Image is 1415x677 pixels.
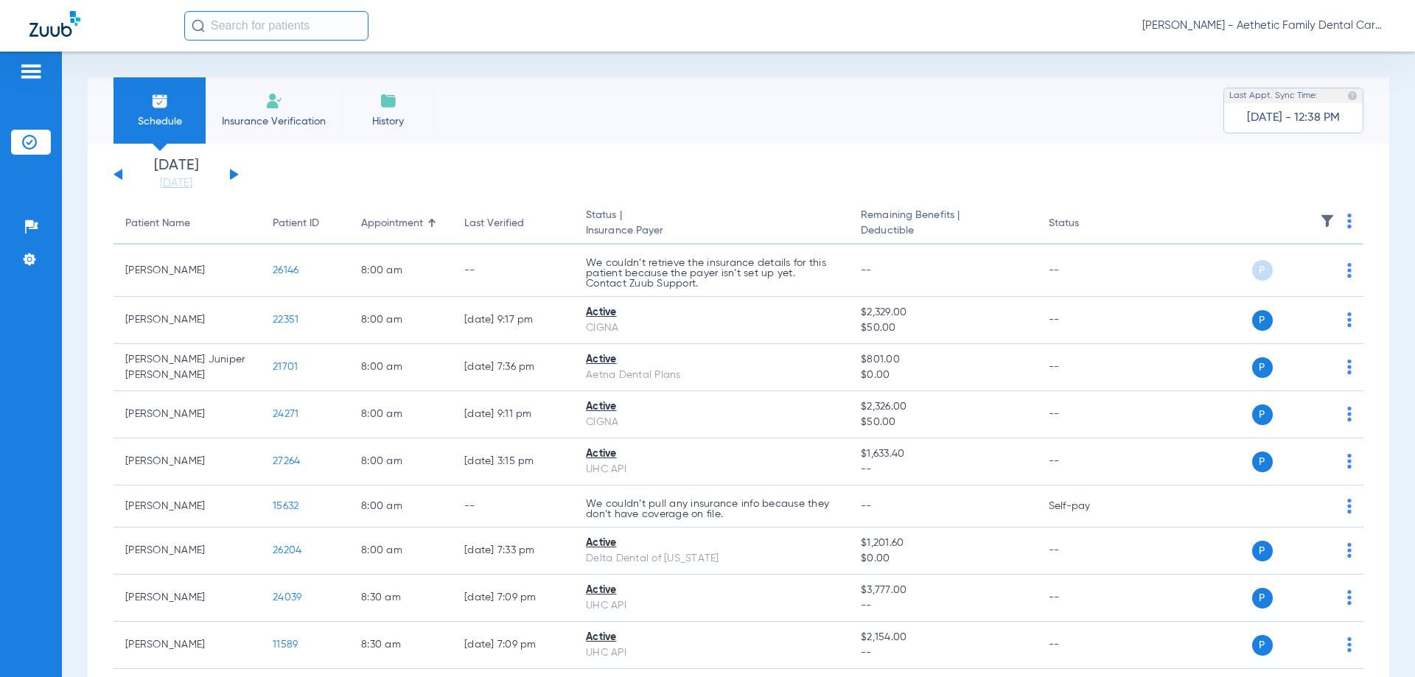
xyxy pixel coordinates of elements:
[349,297,453,344] td: 8:00 AM
[349,344,453,391] td: 8:00 AM
[1037,297,1136,344] td: --
[1247,111,1340,125] span: [DATE] - 12:38 PM
[132,158,220,191] li: [DATE]
[1347,543,1352,558] img: group-dot-blue.svg
[849,203,1036,245] th: Remaining Benefits |
[273,216,338,231] div: Patient ID
[861,598,1024,614] span: --
[586,258,837,289] p: We couldn’t retrieve the insurance details for this patient because the payer isn’t set up yet. C...
[217,114,331,129] span: Insurance Verification
[1252,635,1273,656] span: P
[453,622,574,669] td: [DATE] 7:09 PM
[586,598,837,614] div: UHC API
[184,11,368,41] input: Search for patients
[113,485,261,527] td: [PERSON_NAME]
[1037,245,1136,297] td: --
[464,216,562,231] div: Last Verified
[273,592,301,603] span: 24039
[453,344,574,391] td: [DATE] 7:36 PM
[861,399,1024,415] span: $2,326.00
[1037,203,1136,245] th: Status
[464,216,524,231] div: Last Verified
[586,645,837,661] div: UHC API
[453,245,574,297] td: --
[1037,485,1136,527] td: Self-pay
[273,545,301,555] span: 26204
[273,639,298,650] span: 11589
[861,462,1024,477] span: --
[1252,357,1273,378] span: P
[586,630,837,645] div: Active
[586,536,837,551] div: Active
[113,391,261,438] td: [PERSON_NAME]
[1037,527,1136,575] td: --
[113,344,261,391] td: [PERSON_NAME] Juniper [PERSON_NAME]
[1142,18,1386,33] span: [PERSON_NAME] - Aethetic Family Dental Care ([GEOGRAPHIC_DATA])
[349,438,453,485] td: 8:00 AM
[113,527,261,575] td: [PERSON_NAME]
[113,622,261,669] td: [PERSON_NAME]
[1347,312,1352,327] img: group-dot-blue.svg
[453,391,574,438] td: [DATE] 9:11 PM
[349,622,453,669] td: 8:30 AM
[273,362,298,372] span: 21701
[586,583,837,598] div: Active
[586,462,837,477] div: UHC API
[861,368,1024,383] span: $0.00
[273,501,298,511] span: 15632
[265,92,283,110] img: Manual Insurance Verification
[1347,407,1352,421] img: group-dot-blue.svg
[113,575,261,622] td: [PERSON_NAME]
[19,63,43,80] img: hamburger-icon
[151,92,169,110] img: Schedule
[113,245,261,297] td: [PERSON_NAME]
[861,645,1024,661] span: --
[861,501,872,511] span: --
[586,320,837,336] div: CIGNA
[861,551,1024,566] span: $0.00
[1347,214,1352,228] img: group-dot-blue.svg
[861,536,1024,551] span: $1,201.60
[861,583,1024,598] span: $3,777.00
[125,216,190,231] div: Patient Name
[349,485,453,527] td: 8:00 AM
[132,176,220,191] a: [DATE]
[586,352,837,368] div: Active
[586,305,837,320] div: Active
[861,320,1024,336] span: $50.00
[861,446,1024,462] span: $1,633.40
[1252,588,1273,608] span: P
[353,114,423,129] span: History
[1252,404,1273,425] span: P
[113,297,261,344] td: [PERSON_NAME]
[1341,606,1415,677] iframe: Chat Widget
[861,630,1024,645] span: $2,154.00
[861,223,1024,239] span: Deductible
[349,391,453,438] td: 8:00 AM
[574,203,849,245] th: Status |
[453,575,574,622] td: [DATE] 7:09 PM
[273,409,298,419] span: 24271
[586,415,837,430] div: CIGNA
[29,11,80,37] img: Zuub Logo
[453,297,574,344] td: [DATE] 9:17 PM
[861,305,1024,320] span: $2,329.00
[586,368,837,383] div: Aetna Dental Plans
[1252,452,1273,472] span: P
[192,19,205,32] img: Search Icon
[586,499,837,519] p: We couldn’t pull any insurance info because they don’t have coverage on file.
[361,216,441,231] div: Appointment
[861,352,1024,368] span: $801.00
[586,399,837,415] div: Active
[125,114,195,129] span: Schedule
[586,446,837,462] div: Active
[1037,575,1136,622] td: --
[113,438,261,485] td: [PERSON_NAME]
[1037,622,1136,669] td: --
[361,216,423,231] div: Appointment
[349,575,453,622] td: 8:30 AM
[349,527,453,575] td: 8:00 AM
[1229,88,1318,103] span: Last Appt. Sync Time:
[1347,91,1358,101] img: last sync help info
